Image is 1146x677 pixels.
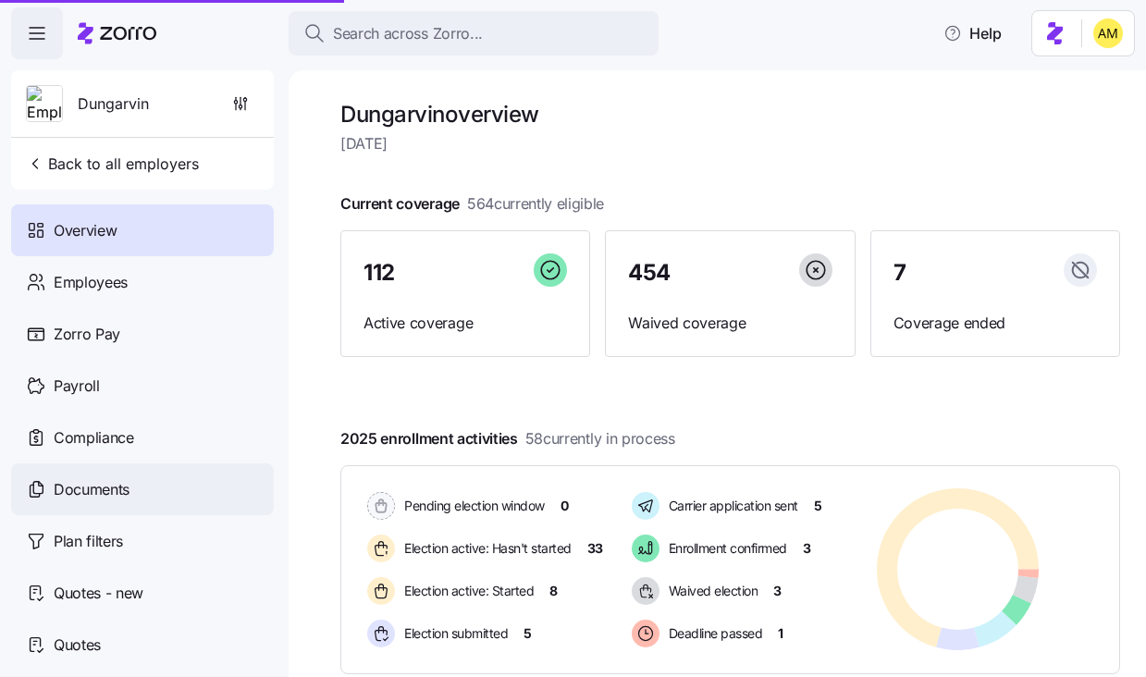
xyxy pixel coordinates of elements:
span: Plan filters [54,530,123,553]
span: Election active: Hasn't started [399,539,572,558]
span: Carrier application sent [663,497,798,515]
span: 0 [561,497,569,515]
span: 112 [364,262,395,284]
button: Help [929,15,1017,52]
span: Back to all employers [26,153,199,175]
span: Deadline passed [663,624,763,643]
span: 33 [587,539,603,558]
a: Compliance [11,412,274,463]
a: Zorro Pay [11,308,274,360]
span: 58 currently in process [525,427,675,450]
span: Help [943,22,1002,44]
a: Employees [11,256,274,308]
span: 7 [893,262,906,284]
span: Pending election window [399,497,545,515]
span: Coverage ended [893,312,1097,335]
button: Search across Zorro... [289,11,659,55]
span: Quotes [54,634,101,657]
span: 5 [524,624,532,643]
a: Quotes - new [11,567,274,619]
span: 564 currently eligible [467,192,604,215]
span: 8 [549,582,558,600]
span: Quotes - new [54,582,143,605]
a: Quotes [11,619,274,671]
span: Waived coverage [628,312,832,335]
span: Waived election [663,582,758,600]
span: Compliance [54,426,134,449]
span: Dungarvin [78,92,149,116]
span: [DATE] [340,132,1120,155]
span: Search across Zorro... [333,22,483,45]
a: Overview [11,204,274,256]
button: Back to all employers [18,145,206,182]
span: 5 [814,497,822,515]
span: Enrollment confirmed [663,539,787,558]
h1: Dungarvin overview [340,100,1120,129]
span: 3 [773,582,782,600]
span: 2025 enrollment activities [340,427,675,450]
span: Payroll [54,375,100,398]
span: 1 [778,624,783,643]
a: Payroll [11,360,274,412]
a: Documents [11,463,274,515]
span: Overview [54,219,117,242]
span: Election submitted [399,624,508,643]
img: Employer logo [27,86,62,123]
span: 454 [628,262,671,284]
span: Employees [54,271,128,294]
span: Active coverage [364,312,567,335]
span: Election active: Started [399,582,534,600]
span: Zorro Pay [54,323,120,346]
span: 3 [803,539,811,558]
img: dfaaf2f2725e97d5ef9e82b99e83f4d7 [1093,18,1123,48]
span: Current coverage [340,192,604,215]
span: Documents [54,478,129,501]
a: Plan filters [11,515,274,567]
